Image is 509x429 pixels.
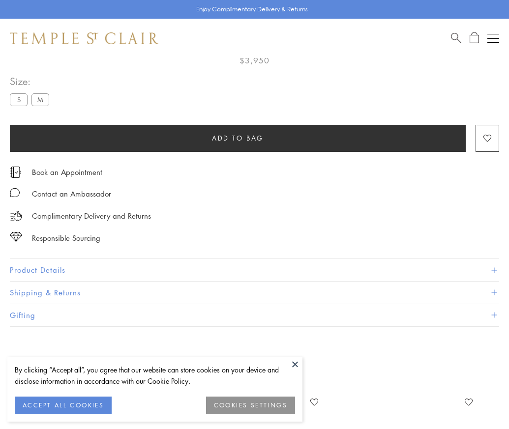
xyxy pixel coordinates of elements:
img: icon_sourcing.svg [10,232,22,242]
div: Contact an Ambassador [32,188,111,200]
img: icon_delivery.svg [10,210,22,222]
p: Enjoy Complimentary Delivery & Returns [196,4,308,14]
div: Responsible Sourcing [32,232,100,244]
button: Open navigation [487,32,499,44]
button: ACCEPT ALL COOKIES [15,397,112,414]
button: Product Details [10,259,499,281]
a: Open Shopping Bag [470,32,479,44]
span: $3,950 [240,54,269,67]
span: Size: [10,73,53,89]
button: Gifting [10,304,499,326]
span: Add to bag [212,133,264,143]
a: Book an Appointment [32,167,102,177]
div: By clicking “Accept all”, you agree that our website can store cookies on your device and disclos... [15,364,295,387]
img: icon_appointment.svg [10,167,22,178]
label: M [31,93,49,106]
img: Temple St. Clair [10,32,158,44]
label: S [10,93,28,106]
button: Shipping & Returns [10,282,499,304]
img: MessageIcon-01_2.svg [10,188,20,198]
button: COOKIES SETTINGS [206,397,295,414]
a: Search [451,32,461,44]
p: Complimentary Delivery and Returns [32,210,151,222]
button: Add to bag [10,125,466,152]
